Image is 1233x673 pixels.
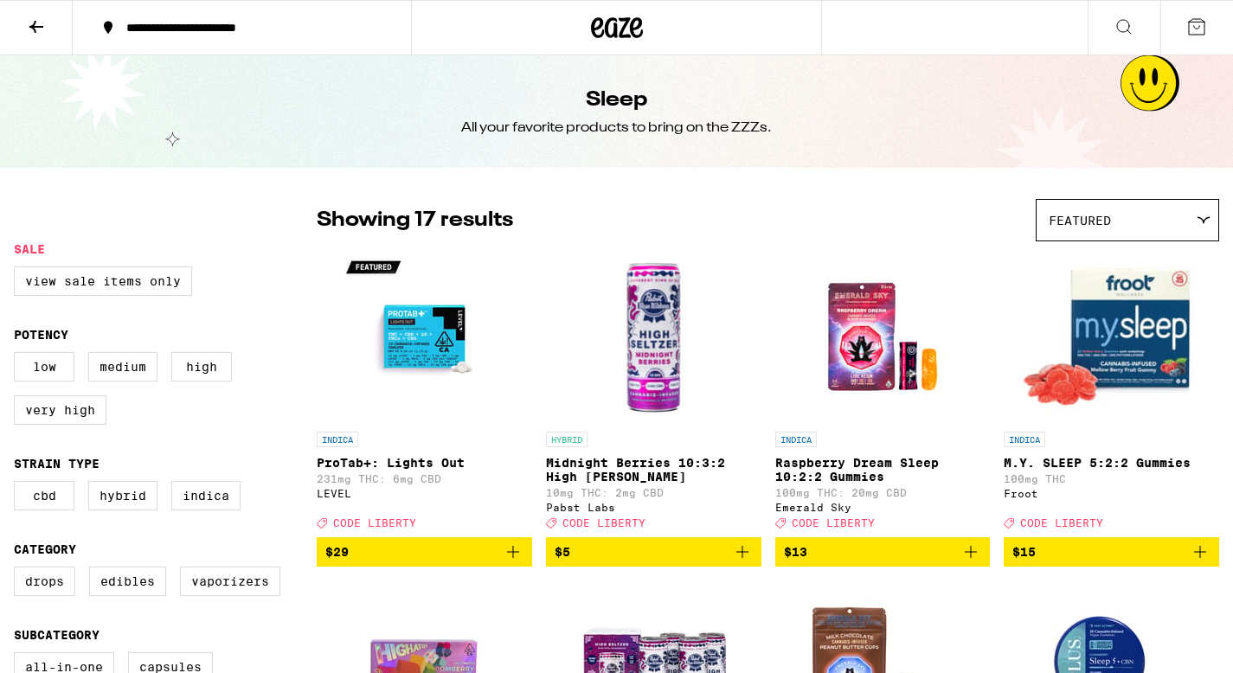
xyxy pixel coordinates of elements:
h1: Sleep [586,86,647,115]
button: Add to bag [775,537,991,567]
label: Vaporizers [180,567,280,596]
p: Raspberry Dream Sleep 10:2:2 Gummies [775,456,991,484]
p: Showing 17 results [317,206,513,235]
button: Add to bag [546,537,761,567]
div: Pabst Labs [546,502,761,513]
label: View Sale Items Only [14,266,192,296]
p: 100mg THC: 20mg CBD [775,487,991,498]
p: 100mg THC [1004,473,1219,484]
label: Edibles [89,567,166,596]
label: Medium [88,352,157,381]
p: ProTab+: Lights Out [317,456,532,470]
div: Emerald Sky [775,502,991,513]
button: Add to bag [317,537,532,567]
legend: Potency [14,328,68,342]
span: Featured [1049,214,1111,228]
p: M.Y. SLEEP 5:2:2 Gummies [1004,456,1219,470]
a: Open page for M.Y. SLEEP 5:2:2 Gummies from Froot [1004,250,1219,537]
img: Pabst Labs - Midnight Berries 10:3:2 High Seltzer [567,250,741,423]
p: HYBRID [546,432,588,447]
span: $29 [325,545,349,559]
p: INDICA [317,432,358,447]
label: Indica [171,481,241,510]
span: CODE LIBERTY [333,517,416,529]
span: CODE LIBERTY [792,517,875,529]
legend: Sale [14,242,45,256]
a: Open page for Raspberry Dream Sleep 10:2:2 Gummies from Emerald Sky [775,250,991,537]
label: Hybrid [88,481,157,510]
label: CBD [14,481,74,510]
div: All your favorite products to bring on the ZZZs. [461,119,772,138]
img: Emerald Sky - Raspberry Dream Sleep 10:2:2 Gummies [796,250,969,423]
legend: Strain Type [14,457,100,471]
p: Midnight Berries 10:3:2 High [PERSON_NAME] [546,456,761,484]
button: Add to bag [1004,537,1219,567]
span: CODE LIBERTY [1020,517,1103,529]
a: Open page for Midnight Berries 10:3:2 High Seltzer from Pabst Labs [546,250,761,537]
p: INDICA [1004,432,1045,447]
label: High [171,352,232,381]
label: Very High [14,395,106,425]
span: $5 [555,545,570,559]
p: 10mg THC: 2mg CBD [546,487,761,498]
div: Froot [1004,488,1219,499]
span: $13 [784,545,807,559]
p: 231mg THC: 6mg CBD [317,473,532,484]
p: INDICA [775,432,817,447]
img: LEVEL - ProTab+: Lights Out [337,250,511,423]
span: CODE LIBERTY [562,517,645,529]
legend: Category [14,542,76,556]
img: Froot - M.Y. SLEEP 5:2:2 Gummies [1019,250,1204,423]
span: $15 [1012,545,1036,559]
label: Low [14,352,74,381]
label: Drops [14,567,75,596]
a: Open page for ProTab+: Lights Out from LEVEL [317,250,532,537]
div: LEVEL [317,488,532,499]
legend: Subcategory [14,628,100,642]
